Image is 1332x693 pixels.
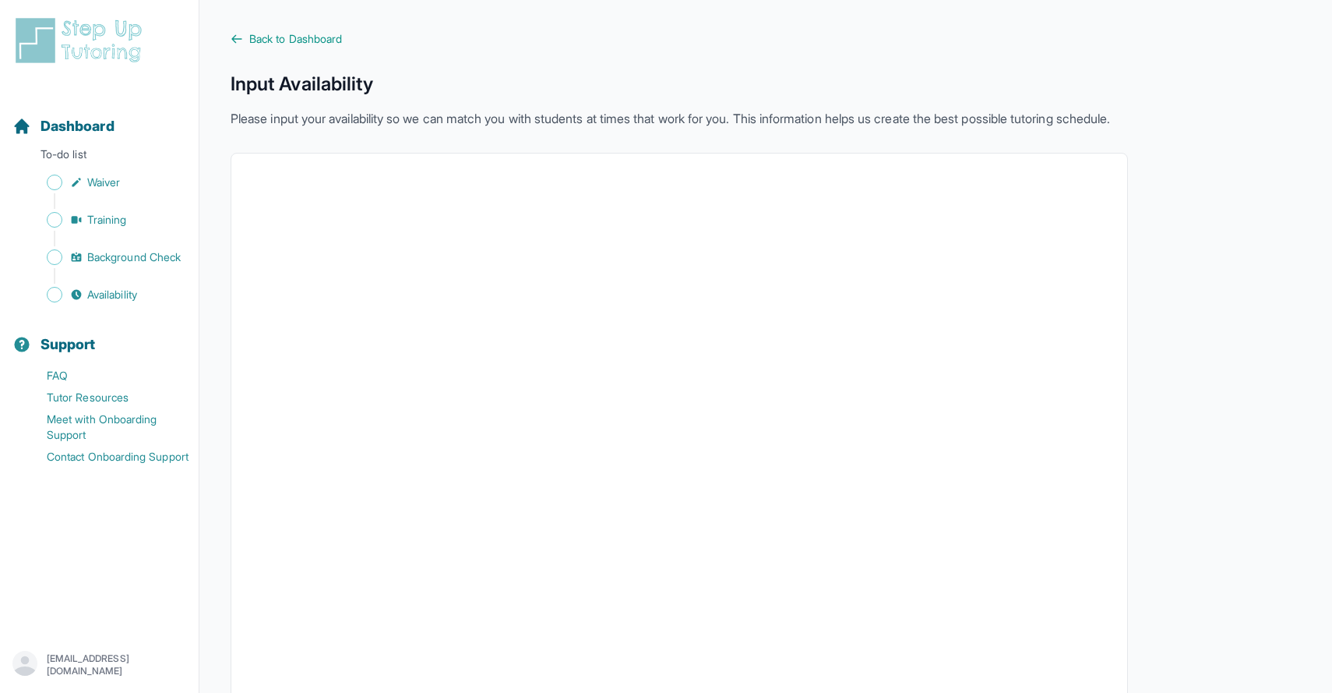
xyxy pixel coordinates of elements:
[12,115,115,137] a: Dashboard
[231,72,1128,97] h1: Input Availability
[231,109,1128,128] p: Please input your availability so we can match you with students at times that work for you. This...
[231,31,1128,47] a: Back to Dashboard
[87,175,120,190] span: Waiver
[6,90,192,143] button: Dashboard
[87,249,181,265] span: Background Check
[12,284,199,306] a: Availability
[12,446,199,468] a: Contact Onboarding Support
[41,115,115,137] span: Dashboard
[12,246,199,268] a: Background Check
[12,16,151,65] img: logo
[87,212,127,228] span: Training
[12,209,199,231] a: Training
[6,147,192,168] p: To-do list
[47,652,186,677] p: [EMAIL_ADDRESS][DOMAIN_NAME]
[249,31,342,47] span: Back to Dashboard
[12,651,186,679] button: [EMAIL_ADDRESS][DOMAIN_NAME]
[87,287,137,302] span: Availability
[12,365,199,387] a: FAQ
[12,387,199,408] a: Tutor Resources
[12,408,199,446] a: Meet with Onboarding Support
[41,334,96,355] span: Support
[6,309,192,362] button: Support
[12,171,199,193] a: Waiver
